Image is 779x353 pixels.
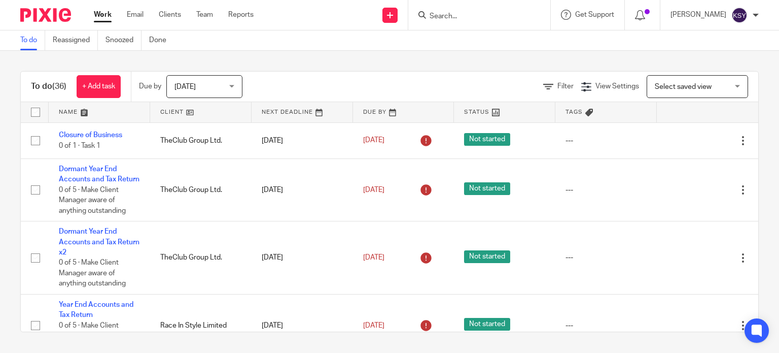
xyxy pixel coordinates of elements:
[59,259,126,287] span: 0 of 5 · Make Client Manager aware of anything outstanding
[252,221,353,295] td: [DATE]
[59,186,126,214] span: 0 of 5 · Make Client Manager aware of anything outstanding
[565,320,647,331] div: ---
[228,10,254,20] a: Reports
[150,221,252,295] td: TheClub Group Ltd.
[565,136,647,146] div: ---
[105,30,141,50] a: Snoozed
[174,83,196,90] span: [DATE]
[59,166,139,183] a: Dormant Year End Accounts and Tax Return
[139,81,161,91] p: Due by
[363,186,384,194] span: [DATE]
[565,109,583,115] span: Tags
[595,83,639,90] span: View Settings
[670,10,726,20] p: [PERSON_NAME]
[127,10,144,20] a: Email
[655,83,712,90] span: Select saved view
[94,10,112,20] a: Work
[159,10,181,20] a: Clients
[196,10,213,20] a: Team
[557,83,574,90] span: Filter
[31,81,66,92] h1: To do
[77,75,121,98] a: + Add task
[20,8,71,22] img: Pixie
[363,254,384,261] span: [DATE]
[575,11,614,18] span: Get Support
[150,122,252,158] td: TheClub Group Ltd.
[252,122,353,158] td: [DATE]
[464,133,510,146] span: Not started
[565,185,647,195] div: ---
[252,158,353,221] td: [DATE]
[149,30,174,50] a: Done
[464,318,510,331] span: Not started
[464,250,510,263] span: Not started
[731,7,748,23] img: svg%3E
[59,228,139,256] a: Dormant Year End Accounts and Tax Return x2
[565,252,647,263] div: ---
[59,301,133,318] a: Year End Accounts and Tax Return
[363,137,384,144] span: [DATE]
[59,322,126,350] span: 0 of 5 · Make Client Manager aware of anything outstanding
[59,142,100,149] span: 0 of 1 · Task 1
[429,12,520,21] input: Search
[150,158,252,221] td: TheClub Group Ltd.
[20,30,45,50] a: To do
[59,132,122,139] a: Closure of Business
[52,82,66,90] span: (36)
[464,182,510,195] span: Not started
[363,322,384,329] span: [DATE]
[53,30,98,50] a: Reassigned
